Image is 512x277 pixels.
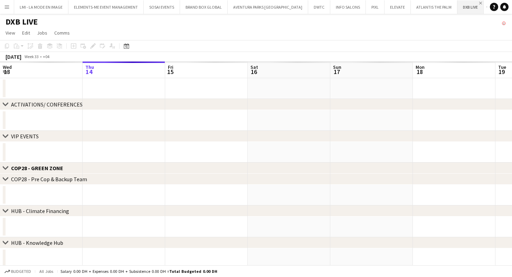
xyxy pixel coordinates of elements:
[2,68,12,76] span: 13
[19,28,33,37] a: Edit
[11,101,83,108] div: ACTIVATIONS/ CONFERENCES
[366,0,385,14] button: PIXL
[43,54,49,59] div: +04
[11,176,87,183] div: COP28 - Pre Cop & Backup Team
[11,165,69,172] div: COP28 - GREEN ZONE
[250,64,258,70] span: Sat
[37,30,47,36] span: Jobs
[411,0,457,14] button: ATLANTIS THE PALM
[249,68,258,76] span: 16
[416,64,425,70] span: Mon
[38,269,55,274] span: All jobs
[3,64,12,70] span: Wed
[11,133,39,140] div: VIP EVENTS
[6,17,38,27] h1: DXB LIVE
[167,68,173,76] span: 15
[84,68,94,76] span: 14
[34,28,50,37] a: Jobs
[385,0,411,14] button: ELEVATE
[23,54,40,59] span: Week 33
[333,64,341,70] span: Sun
[60,269,217,274] div: Salary 0.00 DH + Expenses 0.00 DH + Subsistence 0.00 DH =
[498,18,506,26] app-user-avatar: Omar Othman
[144,0,180,14] button: SOSAI EVENTS
[498,64,506,70] span: Tue
[6,53,21,60] div: [DATE]
[11,239,63,246] div: HUB - Knowledge Hub
[330,0,366,14] button: INFO SALONS
[51,28,73,37] a: Comms
[11,207,69,214] div: HUB - Climate Financing
[85,64,94,70] span: Thu
[22,30,30,36] span: Edit
[457,0,484,14] button: DXB LIVE
[54,30,70,36] span: Comms
[6,30,15,36] span: View
[169,269,217,274] span: Total Budgeted 0.00 DH
[308,0,330,14] button: DWTC
[332,68,341,76] span: 17
[11,269,31,274] span: Budgeted
[180,0,228,14] button: BRAND BOX GLOBAL
[14,0,68,14] button: LMI - LA MODE EN IMAGE
[68,0,144,14] button: ELEMENTS-ME EVENT MANAGEMENT
[228,0,308,14] button: AVENTURA PARKS [GEOGRAPHIC_DATA]
[3,28,18,37] a: View
[497,68,506,76] span: 19
[168,64,173,70] span: Fri
[3,268,32,275] button: Budgeted
[415,68,425,76] span: 18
